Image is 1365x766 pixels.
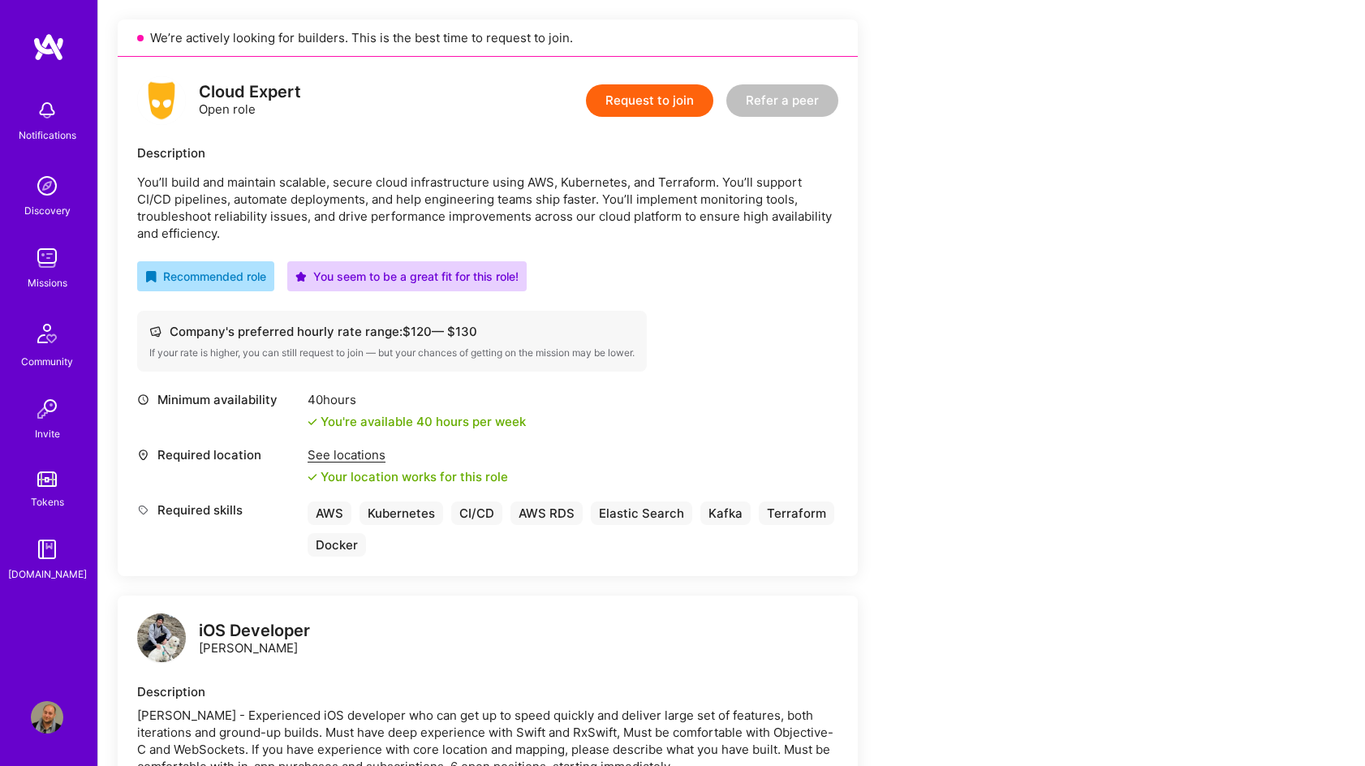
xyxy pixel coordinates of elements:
a: User Avatar [27,701,67,734]
img: logo [137,613,186,662]
div: AWS [308,501,351,525]
i: icon RecommendedBadge [145,271,157,282]
div: Description [137,144,838,161]
div: Recommended role [145,268,266,285]
div: 40 hours [308,391,526,408]
img: Invite [31,393,63,425]
img: discovery [31,170,63,202]
div: You seem to be a great fit for this role! [295,268,519,285]
div: Open role [199,84,301,118]
img: logo [32,32,65,62]
button: Refer a peer [726,84,838,117]
div: Required skills [137,501,299,519]
div: Notifications [19,127,76,144]
div: Required location [137,446,299,463]
div: Elastic Search [591,501,692,525]
div: [DOMAIN_NAME] [8,566,87,583]
div: Terraform [759,501,834,525]
div: Cloud Expert [199,84,301,101]
div: Invite [35,425,60,442]
div: We’re actively looking for builders. This is the best time to request to join. [118,19,858,57]
img: guide book [31,533,63,566]
div: Kubernetes [360,501,443,525]
div: Discovery [24,202,71,219]
div: Company's preferred hourly rate range: $ 120 — $ 130 [149,323,635,340]
i: icon Check [308,417,317,427]
i: icon Tag [137,504,149,516]
button: Request to join [586,84,713,117]
div: iOS Developer [199,622,310,639]
div: Kafka [700,501,751,525]
img: Community [28,314,67,353]
i: icon Cash [149,325,161,338]
i: icon Clock [137,394,149,406]
i: icon Check [308,472,317,482]
div: Missions [28,274,67,291]
img: tokens [37,471,57,487]
i: icon PurpleStar [295,271,307,282]
div: Description [137,683,838,700]
div: Your location works for this role [308,468,508,485]
div: Community [21,353,73,370]
div: [PERSON_NAME] [199,622,310,656]
div: Docker [308,533,366,557]
div: You're available 40 hours per week [308,413,526,430]
div: AWS RDS [510,501,583,525]
img: teamwork [31,242,63,274]
div: CI/CD [451,501,502,525]
div: Tokens [31,493,64,510]
p: You’ll build and maintain scalable, secure cloud infrastructure using AWS, Kubernetes, and Terraf... [137,174,838,242]
a: logo [137,613,186,666]
img: User Avatar [31,701,63,734]
i: icon Location [137,449,149,461]
div: If your rate is higher, you can still request to join — but your chances of getting on the missio... [149,346,635,359]
div: Minimum availability [137,391,299,408]
img: bell [31,94,63,127]
img: logo [137,76,186,125]
div: See locations [308,446,508,463]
